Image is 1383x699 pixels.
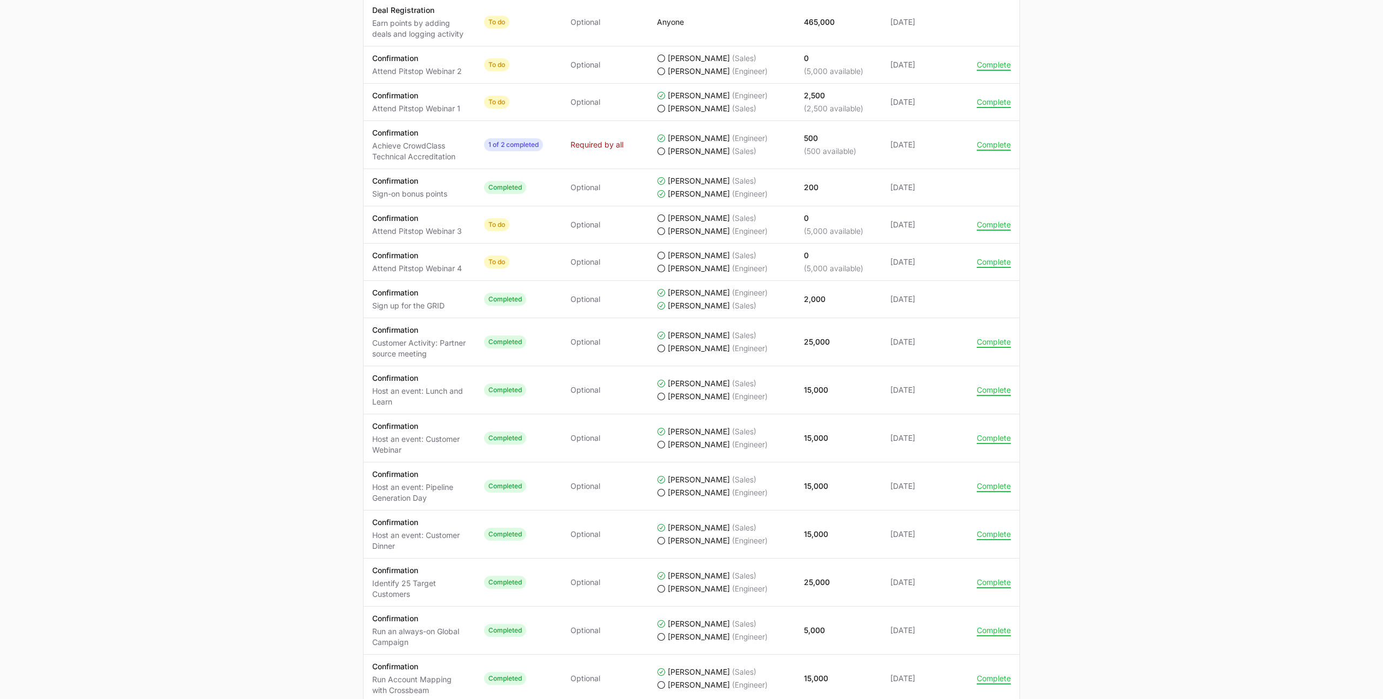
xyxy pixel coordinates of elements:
span: [PERSON_NAME] [668,263,730,274]
p: Confirmation [372,176,447,186]
span: [PERSON_NAME] [668,522,730,533]
span: (Engineer) [732,263,768,274]
span: [DATE] [890,433,959,443]
span: Optional [570,59,600,70]
span: Optional [570,182,600,193]
span: (Sales) [732,522,756,533]
p: Confirmation [372,325,467,335]
span: (Engineer) [732,226,768,237]
span: (Sales) [732,300,756,311]
span: [PERSON_NAME] [668,474,730,485]
p: 15,000 [804,385,828,395]
p: Deal Registration [372,5,467,16]
span: [PERSON_NAME] [668,426,730,437]
p: 2,500 [804,90,863,101]
span: (Engineer) [732,631,768,642]
span: [DATE] [890,529,959,540]
span: [PERSON_NAME] [668,250,730,261]
span: [PERSON_NAME] [668,176,730,186]
p: Customer Activity: Partner source meeting [372,338,467,359]
span: [DATE] [890,59,959,70]
span: (Sales) [732,176,756,186]
p: Host an event: Pipeline Generation Day [372,482,467,503]
span: [PERSON_NAME] [668,189,730,199]
span: Optional [570,17,600,28]
span: (Sales) [732,474,756,485]
p: Confirmation [372,90,460,101]
span: (Engineer) [732,583,768,594]
span: Optional [570,529,600,540]
span: [DATE] [890,139,959,150]
span: Optional [570,673,600,684]
span: [DATE] [890,481,959,492]
button: Complete [977,140,1011,150]
span: [PERSON_NAME] [668,378,730,389]
span: [PERSON_NAME] [668,226,730,237]
p: Attend Pitstop Webinar 2 [372,66,462,77]
span: [PERSON_NAME] [668,66,730,77]
p: Earn points by adding deals and logging activity [372,18,467,39]
span: (Engineer) [732,189,768,199]
p: Confirmation [372,250,462,261]
p: Sign-on bonus points [372,189,447,199]
p: 15,000 [804,529,828,540]
span: Optional [570,577,600,588]
p: Confirmation [372,373,467,384]
p: Confirmation [372,213,462,224]
span: (Sales) [732,619,756,629]
p: Confirmation [372,53,462,64]
button: Complete [977,481,1011,491]
span: [PERSON_NAME] [668,53,730,64]
span: [PERSON_NAME] [668,667,730,677]
span: (Engineer) [732,487,768,498]
p: Confirmation [372,127,467,138]
span: (Sales) [732,378,756,389]
p: Host an event: Customer Dinner [372,530,467,552]
span: (Sales) [732,667,756,677]
span: [DATE] [890,337,959,347]
span: [PERSON_NAME] [668,535,730,546]
p: Confirmation [372,469,467,480]
span: [DATE] [890,182,959,193]
button: Complete [977,60,1011,70]
span: (Sales) [732,426,756,437]
button: Complete [977,385,1011,395]
span: [PERSON_NAME] [668,570,730,581]
p: 0 [804,250,863,261]
p: 465,000 [804,17,835,28]
p: 0 [804,213,863,224]
p: Confirmation [372,421,467,432]
button: Complete [977,337,1011,347]
p: 25,000 [804,577,830,588]
p: Run an always-on Global Campaign [372,626,467,648]
span: Required by all [570,139,623,150]
span: Optional [570,219,600,230]
span: [DATE] [890,577,959,588]
span: Optional [570,257,600,267]
button: Complete [977,433,1011,443]
span: [PERSON_NAME] [668,391,730,402]
span: [PERSON_NAME] [668,619,730,629]
span: [PERSON_NAME] [668,300,730,311]
span: [PERSON_NAME] [668,631,730,642]
p: (2,500 available) [804,103,863,114]
button: Complete [977,529,1011,539]
p: (5,000 available) [804,66,863,77]
span: Optional [570,385,600,395]
span: Optional [570,337,600,347]
span: [DATE] [890,673,959,684]
p: 25,000 [804,337,830,347]
p: Confirmation [372,517,467,528]
p: Host an event: Customer Webinar [372,434,467,455]
p: Confirmation [372,287,445,298]
p: 0 [804,53,863,64]
span: (Sales) [732,250,756,261]
span: (Engineer) [732,343,768,354]
button: Complete [977,97,1011,107]
p: Identify 25 Target Customers [372,578,467,600]
span: [PERSON_NAME] [668,103,730,114]
button: Complete [977,577,1011,587]
span: [DATE] [890,17,959,28]
span: (Engineer) [732,287,768,298]
span: [PERSON_NAME] [668,90,730,101]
